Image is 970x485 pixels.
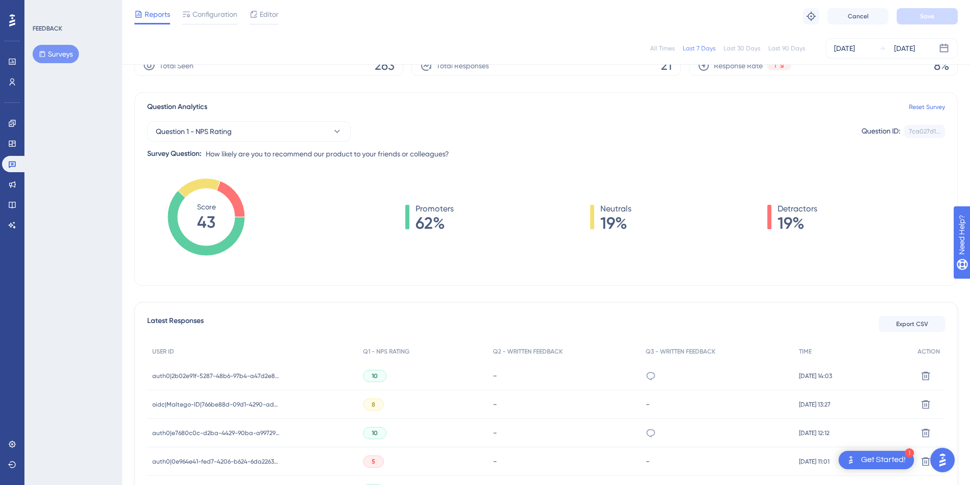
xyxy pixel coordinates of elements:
[724,44,760,52] div: Last 30 Days
[778,215,817,231] span: 19%
[493,456,636,466] div: -
[493,371,636,381] div: -
[934,58,949,74] span: 8%
[920,12,934,20] span: Save
[147,315,204,333] span: Latest Responses
[33,24,62,33] div: FEEDBACK
[152,372,280,380] span: auth0|2b02e91f-5287-48b6-97b4-a47d2e8dce95
[909,103,945,111] a: Reset Survey
[799,347,812,356] span: TIME
[147,101,207,113] span: Question Analytics
[927,445,958,475] iframe: UserGuiding AI Assistant Launcher
[493,428,636,438] div: -
[905,448,914,457] div: 1
[897,8,958,24] button: Save
[918,347,940,356] span: ACTION
[683,44,715,52] div: Last 7 Days
[799,457,829,466] span: [DATE] 11:01
[827,8,889,24] button: Cancel
[372,400,375,409] span: 8
[799,400,830,409] span: [DATE] 13:27
[372,429,378,437] span: 10
[799,429,829,437] span: [DATE] 12:12
[145,8,170,20] span: Reports
[152,347,174,356] span: USER ID
[33,45,79,63] button: Surveys
[436,60,489,72] span: Total Responses
[862,125,900,138] div: Question ID:
[152,457,280,466] span: auth0|0e964e41-fed7-4206-b624-6da2263fe0af
[845,454,857,466] img: launcher-image-alternative-text
[646,456,789,466] div: -
[778,203,817,215] span: Detractors
[600,215,631,231] span: 19%
[834,42,855,55] div: [DATE]
[894,42,915,55] div: [DATE]
[152,400,280,409] span: oidc|Maltego-ID|766be88d-09d1-4290-ad12-d33c5e4f16a9
[879,316,945,332] button: Export CSV
[147,121,351,142] button: Question 1 - NPS Rating
[714,60,763,72] span: Response Rate
[799,372,832,380] span: [DATE] 14:03
[415,203,454,215] span: Promoters
[372,372,378,380] span: 10
[197,203,216,211] tspan: Score
[192,8,237,20] span: Configuration
[152,429,280,437] span: auth0|e7680c0c-d2ba-4429-90ba-a99729ee906c
[363,347,409,356] span: Q1 - NPS RATING
[661,58,672,74] span: 21
[415,215,454,231] span: 62%
[159,60,193,72] span: Total Seen
[909,127,940,136] div: 7ca027d1...
[646,347,715,356] span: Q3 - WRITTEN FEEDBACK
[600,203,631,215] span: Neutrals
[768,44,805,52] div: Last 90 Days
[375,58,395,74] span: 263
[839,451,914,469] div: Open Get Started! checklist, remaining modules: 1
[147,148,202,160] div: Survey Question:
[650,44,675,52] div: All Times
[260,8,279,20] span: Editor
[493,347,563,356] span: Q2 - WRITTEN FEEDBACK
[774,62,776,70] span: 1
[24,3,64,15] span: Need Help?
[156,125,232,138] span: Question 1 - NPS Rating
[646,399,789,409] div: -
[493,399,636,409] div: -
[896,320,928,328] span: Export CSV
[848,12,869,20] span: Cancel
[372,457,375,466] span: 5
[197,212,215,232] tspan: 43
[861,454,906,466] div: Get Started!
[206,148,449,160] span: How likely are you to recommend our product to your friends or colleagues?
